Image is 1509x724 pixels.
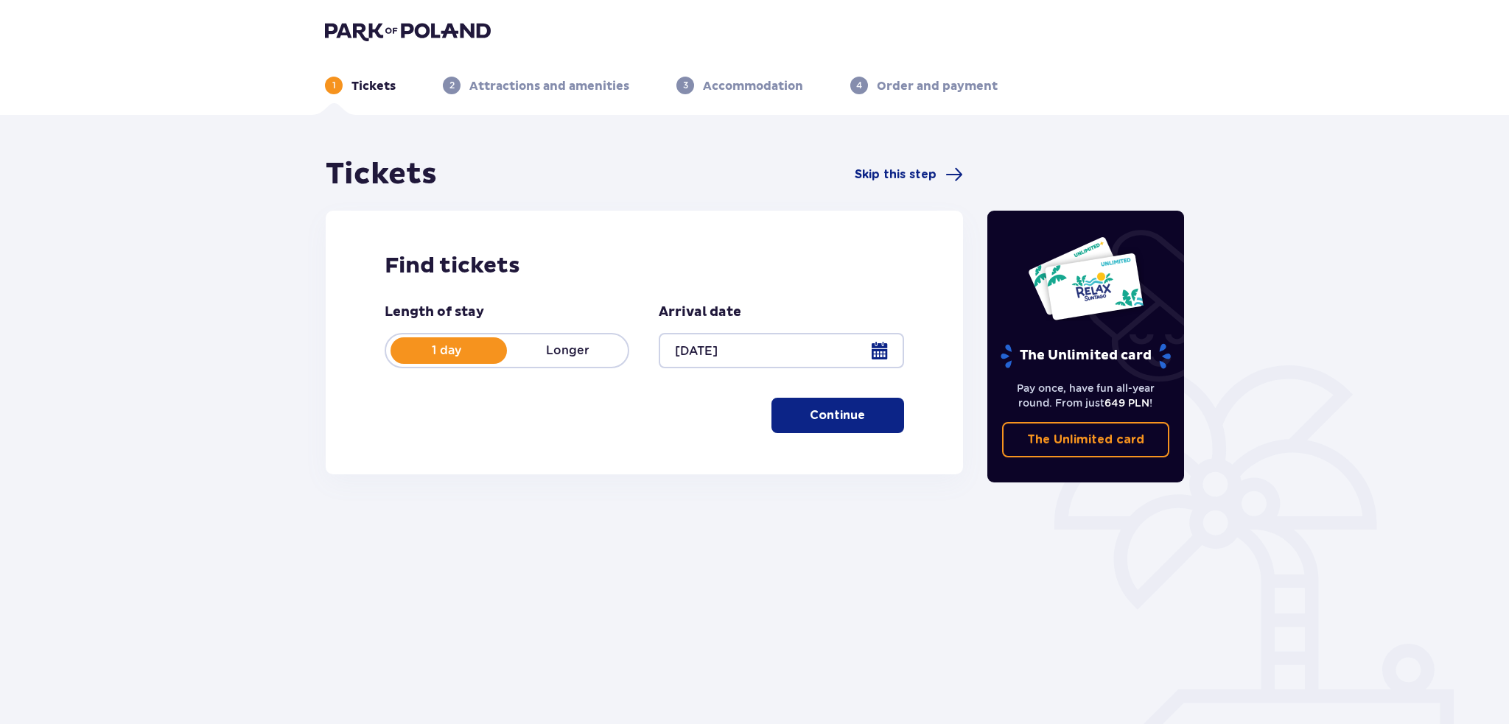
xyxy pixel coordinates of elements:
[332,79,336,92] p: 1
[1027,236,1144,321] img: Two entry cards to Suntago with the word 'UNLIMITED RELAX', featuring a white background with tro...
[1002,381,1170,410] p: Pay once, have fun all-year round. From just !
[855,166,963,183] a: Skip this step
[855,166,936,183] span: Skip this step
[703,78,803,94] p: Accommodation
[1002,422,1170,457] a: The Unlimited card
[507,342,628,359] p: Longer
[325,77,396,94] div: 1Tickets
[469,78,629,94] p: Attractions and amenities
[810,407,865,423] p: Continue
[326,156,437,193] h1: Tickets
[877,78,998,94] p: Order and payment
[856,79,862,92] p: 4
[443,77,629,94] div: 2Attractions and amenities
[385,252,904,280] h2: Find tickets
[1027,432,1144,448] p: The Unlimited card
[683,79,688,92] p: 3
[325,21,491,41] img: Park of Poland logo
[850,77,998,94] div: 4Order and payment
[1104,397,1149,409] span: 649 PLN
[449,79,455,92] p: 2
[351,78,396,94] p: Tickets
[771,398,904,433] button: Continue
[385,303,484,321] p: Length of stay
[659,303,741,321] p: Arrival date
[999,343,1172,369] p: The Unlimited card
[676,77,803,94] div: 3Accommodation
[386,342,507,359] p: 1 day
